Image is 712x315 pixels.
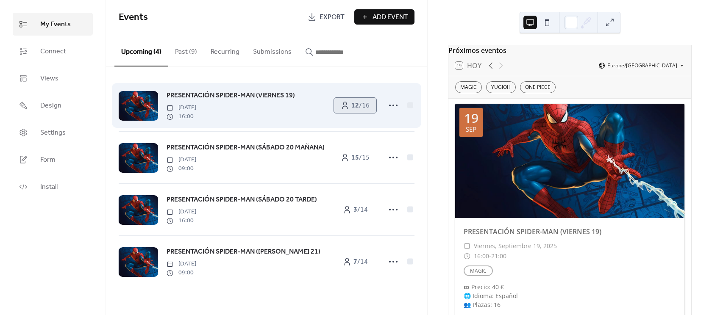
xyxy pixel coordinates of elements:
a: Views [13,67,93,90]
a: Settings [13,121,93,144]
a: Design [13,94,93,117]
div: Próximos eventos [448,45,691,55]
span: Form [40,155,56,165]
span: PRESENTACIÓN SPIDER-MAN (VIERNES 19) [167,91,295,101]
b: 3 [353,203,357,216]
span: Design [40,101,61,111]
span: [DATE] [167,103,196,112]
button: Add Event [354,9,414,25]
div: YUGIOH [486,81,516,93]
div: ONE PIECE [520,81,556,93]
span: Europe/[GEOGRAPHIC_DATA] [607,63,677,68]
a: My Events [13,13,93,36]
a: 15/15 [334,150,376,165]
span: / 16 [351,101,370,111]
span: Settings [40,128,66,138]
div: MAGIC [455,81,482,93]
a: PRESENTACIÓN SPIDER-MAN (SÁBADO 20 TARDE) [167,194,317,205]
span: [DATE] [167,155,196,164]
span: 16:00 [167,216,196,225]
span: PRESENTACIÓN SPIDER-MAN (SÁBADO 20 MAÑANA) [167,143,325,153]
a: PRESENTACIÓN SPIDER-MAN ([PERSON_NAME] 21) [167,246,320,257]
span: Views [40,74,58,84]
button: Submissions [246,34,298,66]
span: 09:00 [167,164,196,173]
button: Past (9) [168,34,204,66]
a: 12/16 [334,98,376,113]
button: Recurring [204,34,246,66]
span: / 14 [353,205,368,215]
a: Export [301,9,351,25]
span: PRESENTACIÓN SPIDER-MAN ([PERSON_NAME] 21) [167,247,320,257]
a: 7/14 [334,254,376,269]
b: 7 [353,255,357,268]
span: Add Event [373,12,408,22]
div: ​ [464,251,470,261]
span: 21:00 [491,251,506,261]
span: PRESENTACIÓN SPIDER-MAN (SÁBADO 20 TARDE) [167,195,317,205]
span: 16:00 [474,251,489,261]
span: Install [40,182,58,192]
a: Install [13,175,93,198]
span: 16:00 [167,112,196,121]
a: Form [13,148,93,171]
span: My Events [40,19,71,30]
span: 09:00 [167,268,196,277]
span: Connect [40,47,66,57]
span: Export [320,12,345,22]
b: 12 [351,99,359,112]
div: ​ [464,241,470,251]
a: PRESENTACIÓN SPIDER-MAN (VIERNES 19) [167,90,295,101]
span: / 14 [353,257,368,267]
span: Events [119,8,148,27]
div: 19 [464,112,478,124]
a: 3/14 [334,202,376,217]
span: [DATE] [167,260,196,268]
button: Upcoming (4) [114,34,168,66]
span: - [489,251,491,261]
b: 15 [351,151,359,164]
a: Connect [13,40,93,63]
span: / 15 [351,153,370,163]
div: sep [466,126,476,133]
span: viernes, septiembre 19, 2025 [474,241,557,251]
a: PRESENTACIÓN SPIDER-MAN (SÁBADO 20 MAÑANA) [167,142,325,153]
div: PRESENTACIÓN SPIDER-MAN (VIERNES 19) [455,227,684,237]
span: [DATE] [167,207,196,216]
